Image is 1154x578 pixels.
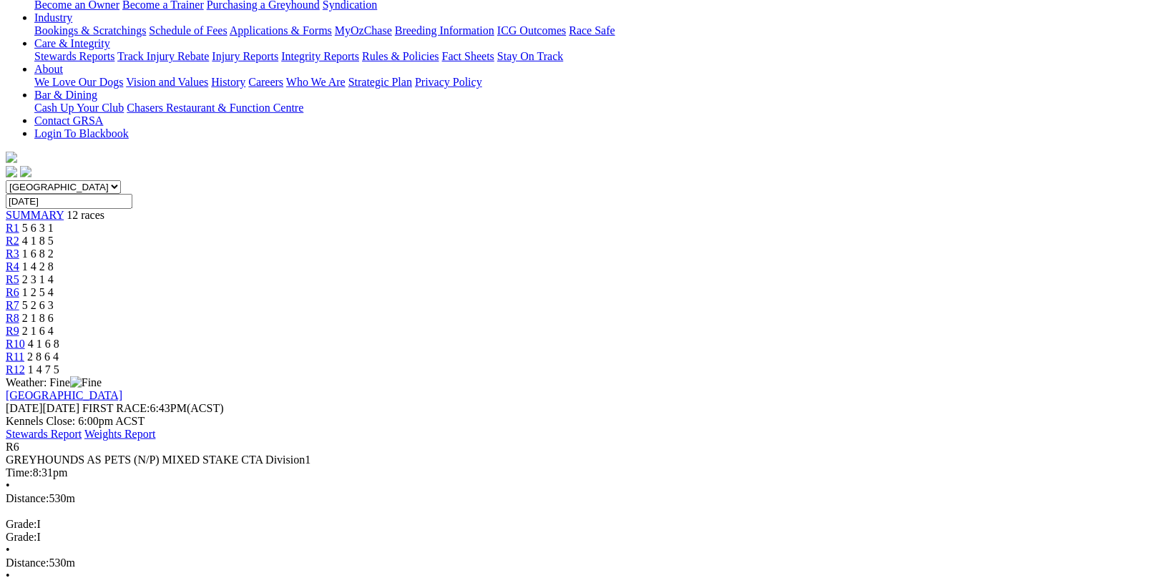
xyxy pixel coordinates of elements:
input: Select date [6,194,132,209]
div: Industry [34,24,1148,37]
div: Kennels Close: 6:00pm ACST [6,415,1148,428]
div: 8:31pm [6,466,1148,479]
img: logo-grsa-white.png [6,152,17,163]
span: 2 8 6 4 [27,351,59,363]
a: Weights Report [84,428,156,440]
a: R8 [6,312,19,324]
span: FIRST RACE: [82,402,150,414]
span: Grade: [6,518,37,530]
a: History [211,76,245,88]
a: Vision and Values [126,76,208,88]
a: R1 [6,222,19,234]
a: R10 [6,338,25,350]
div: I [6,518,1148,531]
a: [GEOGRAPHIC_DATA] [6,389,122,401]
span: Distance: [6,557,49,569]
a: Stewards Report [6,428,82,440]
a: Industry [34,11,72,24]
a: Strategic Plan [348,76,412,88]
a: Race Safe [569,24,615,36]
img: Fine [70,376,102,389]
div: I [6,531,1148,544]
span: 6:43PM(ACST) [82,402,224,414]
span: 1 4 7 5 [28,363,59,376]
a: Stay On Track [497,50,563,62]
a: R9 [6,325,19,337]
div: 530m [6,492,1148,505]
span: Distance: [6,492,49,504]
a: R12 [6,363,25,376]
a: Applications & Forms [230,24,332,36]
span: Grade: [6,531,37,543]
span: 5 2 6 3 [22,299,54,311]
span: 4 1 6 8 [28,338,59,350]
a: MyOzChase [335,24,392,36]
span: 1 2 5 4 [22,286,54,298]
a: Rules & Policies [362,50,439,62]
a: R5 [6,273,19,285]
span: [DATE] [6,402,43,414]
a: Injury Reports [212,50,278,62]
span: 2 1 6 4 [22,325,54,337]
img: twitter.svg [20,166,31,177]
a: Bookings & Scratchings [34,24,146,36]
a: Who We Are [286,76,346,88]
span: Weather: Fine [6,376,102,388]
a: Breeding Information [395,24,494,36]
a: Careers [248,76,283,88]
a: Privacy Policy [415,76,482,88]
img: facebook.svg [6,166,17,177]
span: R6 [6,441,19,453]
a: Fact Sheets [442,50,494,62]
a: Contact GRSA [34,114,103,127]
a: We Love Our Dogs [34,76,123,88]
div: GREYHOUNDS AS PETS (N/P) MIXED STAKE CTA Division1 [6,454,1148,466]
span: 1 6 8 2 [22,248,54,260]
a: R3 [6,248,19,260]
a: Bar & Dining [34,89,97,101]
span: 12 races [67,209,104,221]
a: Integrity Reports [281,50,359,62]
a: SUMMARY [6,209,64,221]
a: ICG Outcomes [497,24,566,36]
div: About [34,76,1148,89]
span: 2 3 1 4 [22,273,54,285]
span: • [6,544,10,556]
a: R2 [6,235,19,247]
span: • [6,479,10,491]
a: R6 [6,286,19,298]
a: Schedule of Fees [149,24,227,36]
span: 1 4 2 8 [22,260,54,273]
a: Track Injury Rebate [117,50,209,62]
span: 4 1 8 5 [22,235,54,247]
a: Cash Up Your Club [34,102,124,114]
a: Care & Integrity [34,37,110,49]
a: R4 [6,260,19,273]
a: Chasers Restaurant & Function Centre [127,102,303,114]
a: Login To Blackbook [34,127,129,139]
div: Bar & Dining [34,102,1148,114]
span: [DATE] [6,402,79,414]
a: About [34,63,63,75]
a: Stewards Reports [34,50,114,62]
div: Care & Integrity [34,50,1148,63]
div: 530m [6,557,1148,569]
span: 5 6 3 1 [22,222,54,234]
a: R11 [6,351,24,363]
span: Time: [6,466,33,479]
a: R7 [6,299,19,311]
span: 2 1 8 6 [22,312,54,324]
